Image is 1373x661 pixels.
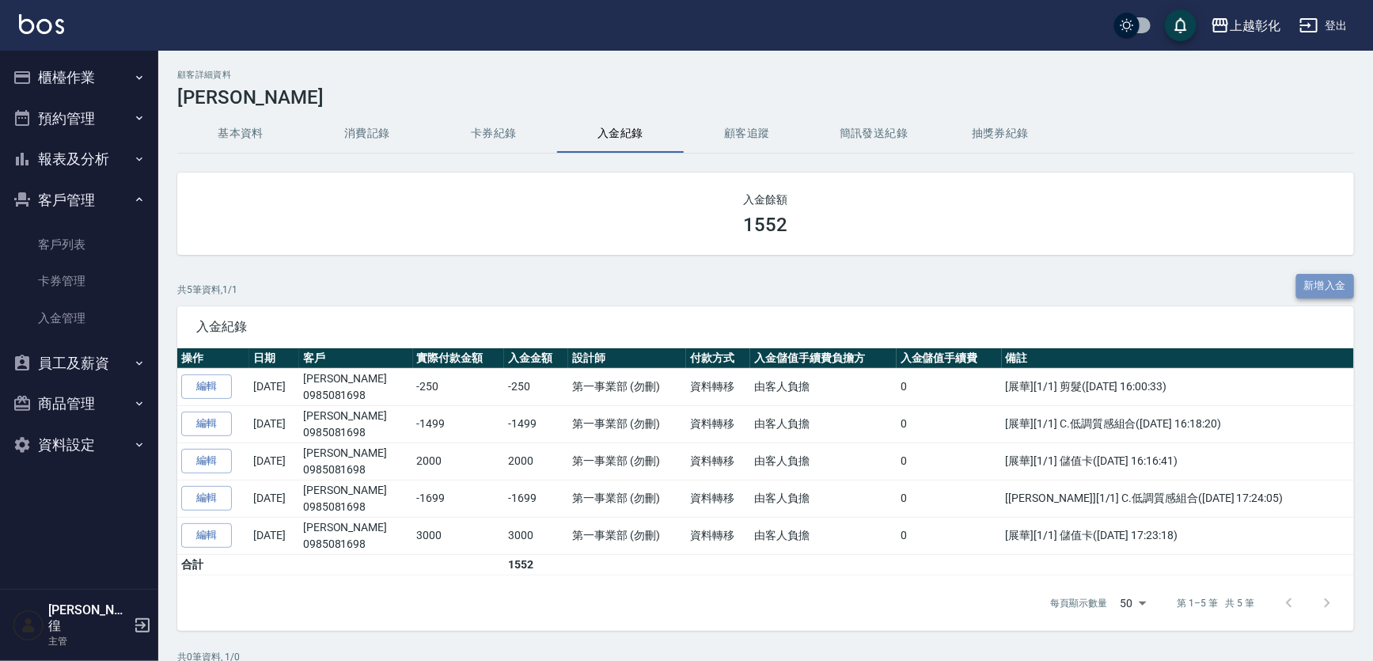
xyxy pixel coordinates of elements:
button: 卡券紀錄 [430,115,557,153]
button: 簡訊發送紀錄 [810,115,937,153]
p: 共 5 筆資料, 1 / 1 [177,283,237,297]
th: 設計師 [568,348,686,369]
td: [展華][1/1] 儲值卡([DATE] 16:16:41) [1002,443,1354,480]
td: -1499 [413,405,505,443]
td: -250 [504,368,568,405]
td: [DATE] [249,517,299,554]
button: 新增入金 [1296,274,1355,298]
td: 資料轉移 [686,517,750,554]
td: 第一事業部 (勿刪) [568,405,686,443]
td: 0 [897,405,1002,443]
th: 入金金額 [504,348,568,369]
img: Person [13,610,44,641]
td: 由客人負擔 [750,517,897,554]
p: 主管 [48,634,129,648]
td: [DATE] [249,443,299,480]
button: 上越彰化 [1204,9,1287,42]
button: 抽獎券紀錄 [937,115,1064,153]
a: 編輯 [181,412,232,436]
td: 2000 [413,443,505,480]
td: -1499 [504,405,568,443]
td: -1699 [413,480,505,517]
a: 編輯 [181,449,232,473]
td: [DATE] [249,368,299,405]
td: [PERSON_NAME] [299,443,413,480]
h2: 入金餘額 [196,192,1335,207]
td: [DATE] [249,405,299,443]
p: 0985081698 [303,424,409,441]
td: 1552 [504,554,568,575]
h5: [PERSON_NAME]徨 [48,602,129,634]
td: 資料轉移 [686,405,750,443]
td: 3000 [504,517,568,554]
p: 0985081698 [303,536,409,553]
th: 日期 [249,348,299,369]
td: [展華][1/1] 剪髮([DATE] 16:00:33) [1002,368,1354,405]
td: 由客人負擔 [750,368,897,405]
button: 報表及分析 [6,139,152,180]
td: 合計 [177,554,249,575]
th: 入金儲值手續費 [897,348,1002,369]
td: [[PERSON_NAME]][1/1] C.低調質感組合([DATE] 17:24:05) [1002,480,1354,517]
th: 付款方式 [686,348,750,369]
p: 0985081698 [303,462,409,478]
button: 櫃檯作業 [6,57,152,98]
button: 顧客追蹤 [684,115,810,153]
td: [DATE] [249,480,299,517]
h3: 1552 [744,214,788,236]
span: 入金紀錄 [196,319,1335,335]
a: 卡券管理 [6,263,152,299]
p: 0985081698 [303,387,409,404]
td: 0 [897,443,1002,480]
button: 基本資料 [177,115,304,153]
td: 第一事業部 (勿刪) [568,517,686,554]
a: 客戶列表 [6,226,152,263]
button: 商品管理 [6,383,152,424]
a: 編輯 [181,523,232,548]
td: 第一事業部 (勿刪) [568,480,686,517]
p: 第 1–5 筆 共 5 筆 [1178,596,1254,610]
td: 0 [897,480,1002,517]
td: [PERSON_NAME] [299,480,413,517]
td: 3000 [413,517,505,554]
td: [展華][1/1] 儲值卡([DATE] 17:23:18) [1002,517,1354,554]
button: 登出 [1293,11,1354,40]
th: 實際付款金額 [413,348,505,369]
p: 0985081698 [303,499,409,515]
td: 0 [897,517,1002,554]
button: 消費記錄 [304,115,430,153]
button: save [1165,9,1197,41]
td: 由客人負擔 [750,405,897,443]
h2: 顧客詳細資料 [177,70,1354,80]
button: 預約管理 [6,98,152,139]
td: 0 [897,368,1002,405]
a: 編輯 [181,486,232,511]
img: Logo [19,14,64,34]
div: 上越彰化 [1230,16,1280,36]
p: 每頁顯示數量 [1051,596,1108,610]
td: [PERSON_NAME] [299,368,413,405]
th: 入金儲值手續費負擔方 [750,348,897,369]
button: 入金紀錄 [557,115,684,153]
td: -1699 [504,480,568,517]
th: 備註 [1002,348,1354,369]
button: 資料設定 [6,424,152,465]
td: 資料轉移 [686,480,750,517]
td: 2000 [504,443,568,480]
a: 入金管理 [6,300,152,336]
td: 第一事業部 (勿刪) [568,368,686,405]
th: 操作 [177,348,249,369]
button: 員工及薪資 [6,343,152,384]
td: [展華][1/1] C.低調質感組合([DATE] 16:18:20) [1002,405,1354,443]
td: 第一事業部 (勿刪) [568,443,686,480]
td: 資料轉移 [686,368,750,405]
td: [PERSON_NAME] [299,405,413,443]
div: 50 [1114,582,1152,625]
td: -250 [413,368,505,405]
td: 資料轉移 [686,443,750,480]
h3: [PERSON_NAME] [177,86,1354,108]
a: 編輯 [181,374,232,399]
th: 客戶 [299,348,413,369]
td: 由客人負擔 [750,480,897,517]
button: 客戶管理 [6,180,152,221]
